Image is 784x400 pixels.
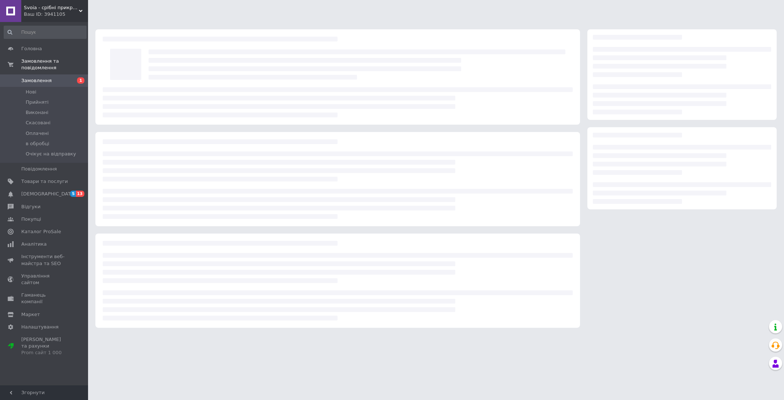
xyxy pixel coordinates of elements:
[26,140,49,147] span: в обробці
[21,228,61,235] span: Каталог ProSale
[70,191,76,197] span: 5
[21,178,68,185] span: Товари та послуги
[77,77,84,84] span: 1
[21,58,88,71] span: Замовлення та повідомлення
[26,130,49,137] span: Оплачені
[26,99,48,106] span: Прийняті
[21,216,41,223] span: Покупці
[21,292,68,305] span: Гаманець компанії
[21,45,42,52] span: Головна
[24,4,79,11] span: Svoia - срібні прикраси
[21,241,47,247] span: Аналітика
[76,191,84,197] span: 13
[26,109,48,116] span: Виконані
[21,324,59,330] span: Налаштування
[24,11,88,18] div: Ваш ID: 3941105
[26,120,51,126] span: Скасовані
[4,26,87,39] input: Пошук
[21,166,57,172] span: Повідомлення
[21,203,40,210] span: Відгуки
[21,77,52,84] span: Замовлення
[21,273,68,286] span: Управління сайтом
[26,89,36,95] span: Нові
[21,253,68,267] span: Інструменти веб-майстра та SEO
[21,349,68,356] div: Prom сайт 1 000
[21,336,68,356] span: [PERSON_NAME] та рахунки
[26,151,76,157] span: Очікує на відправку
[21,311,40,318] span: Маркет
[21,191,76,197] span: [DEMOGRAPHIC_DATA]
